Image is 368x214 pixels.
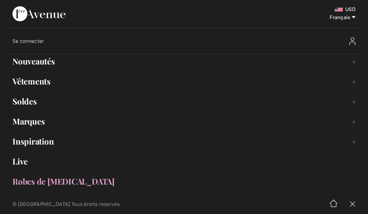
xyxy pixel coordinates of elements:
[349,38,356,45] img: Se connecter
[6,74,362,88] a: Vêtements
[6,155,362,168] a: Live
[12,31,362,51] a: Se connecterSe connecter
[12,6,65,21] img: 1ère Avenue
[6,135,362,148] a: Inspiration
[12,38,44,44] span: Se connecter
[6,115,362,128] a: Marques
[343,195,362,214] img: X
[216,6,356,13] div: USD
[6,54,362,68] a: Nouveautés
[6,175,362,188] a: Robes de [MEDICAL_DATA]
[12,202,216,206] p: © [GEOGRAPHIC_DATA] Tous droits reservés
[6,94,362,108] a: Soldes
[324,195,343,214] img: Accueil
